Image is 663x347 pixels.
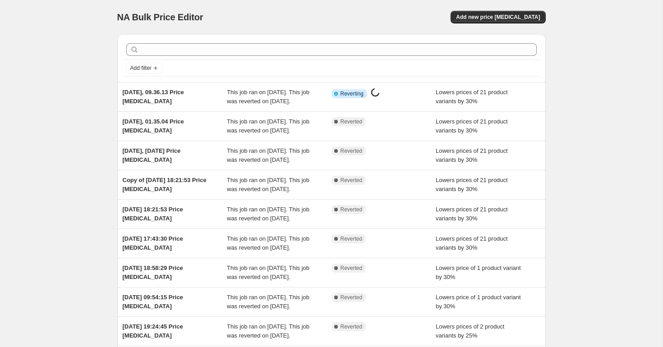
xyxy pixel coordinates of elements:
[436,177,508,192] span: Lowers prices of 21 product variants by 30%
[123,265,183,280] span: [DATE] 18:58:29 Price [MEDICAL_DATA]
[126,63,162,73] button: Add filter
[123,206,183,222] span: [DATE] 18:21:53 Price [MEDICAL_DATA]
[123,177,207,192] span: Copy of [DATE] 18:21:53 Price [MEDICAL_DATA]
[341,235,363,242] span: Reverted
[227,177,309,192] span: This job ran on [DATE]. This job was reverted on [DATE].
[227,294,309,310] span: This job ran on [DATE]. This job was reverted on [DATE].
[436,265,521,280] span: Lowers price of 1 product variant by 30%
[451,11,545,23] button: Add new price [MEDICAL_DATA]
[341,206,363,213] span: Reverted
[117,12,203,22] span: NA Bulk Price Editor
[341,265,363,272] span: Reverted
[436,235,508,251] span: Lowers prices of 21 product variants by 30%
[227,265,309,280] span: This job ran on [DATE]. This job was reverted on [DATE].
[436,147,508,163] span: Lowers prices of 21 product variants by 30%
[456,14,540,21] span: Add new price [MEDICAL_DATA]
[341,118,363,125] span: Reverted
[227,118,309,134] span: This job ran on [DATE]. This job was reverted on [DATE].
[436,118,508,134] span: Lowers prices of 21 product variants by 30%
[436,206,508,222] span: Lowers prices of 21 product variants by 30%
[227,89,309,105] span: This job ran on [DATE]. This job was reverted on [DATE].
[436,89,508,105] span: Lowers prices of 21 product variants by 30%
[123,147,181,163] span: [DATE], [DATE] Price [MEDICAL_DATA]
[341,90,364,97] span: Reverting
[341,177,363,184] span: Reverted
[341,323,363,330] span: Reverted
[227,235,309,251] span: This job ran on [DATE]. This job was reverted on [DATE].
[436,323,504,339] span: Lowers prices of 2 product variants by 25%
[123,89,184,105] span: [DATE], 09.36.13 Price [MEDICAL_DATA]
[341,147,363,155] span: Reverted
[227,147,309,163] span: This job ran on [DATE]. This job was reverted on [DATE].
[123,323,183,339] span: [DATE] 19:24:45 Price [MEDICAL_DATA]
[130,64,152,72] span: Add filter
[123,118,184,134] span: [DATE], 01.35.04 Price [MEDICAL_DATA]
[123,235,183,251] span: [DATE] 17:43:30 Price [MEDICAL_DATA]
[123,294,183,310] span: [DATE] 09:54:15 Price [MEDICAL_DATA]
[341,294,363,301] span: Reverted
[436,294,521,310] span: Lowers price of 1 product variant by 30%
[227,206,309,222] span: This job ran on [DATE]. This job was reverted on [DATE].
[227,323,309,339] span: This job ran on [DATE]. This job was reverted on [DATE].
